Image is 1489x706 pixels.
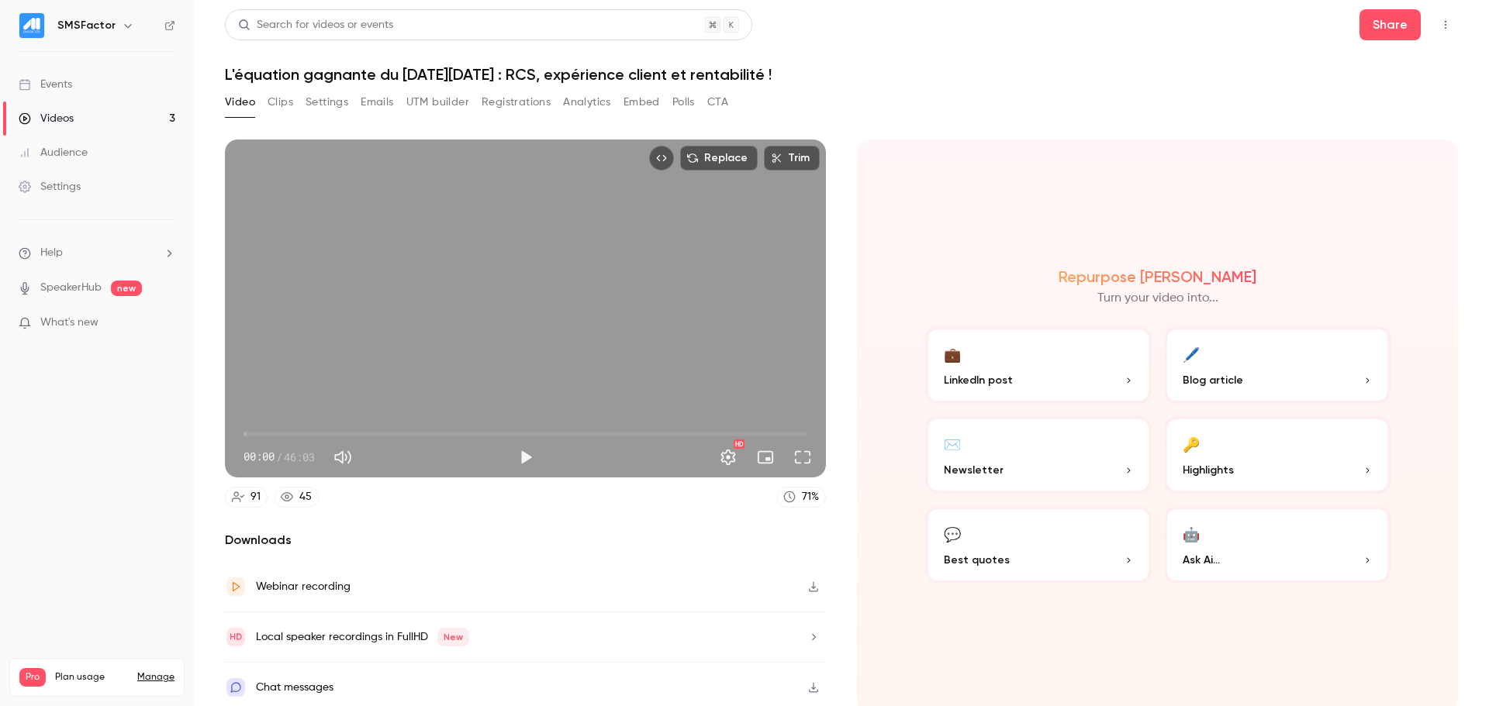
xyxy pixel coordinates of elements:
[624,90,660,115] button: Embed
[284,449,315,465] span: 46:03
[276,449,282,465] span: /
[944,372,1013,388] span: LinkedIn post
[40,315,98,331] span: What's new
[19,13,44,38] img: SMSFactor
[40,280,102,296] a: SpeakerHub
[649,146,674,170] button: Embed video
[672,90,695,115] button: Polls
[925,506,1152,584] button: 💬Best quotes
[1059,267,1256,286] h2: Repurpose [PERSON_NAME]
[299,489,312,505] div: 45
[1183,432,1200,456] div: 🔑
[225,531,826,549] h2: Downloads
[256,577,351,596] div: Webinar recording
[776,487,826,508] a: 71%
[327,442,358,473] button: Mute
[944,552,1010,568] span: Best quotes
[268,90,293,115] button: Clips
[111,281,142,296] span: new
[787,442,818,473] button: Full screen
[944,522,961,546] div: 💬
[1164,506,1391,584] button: 🤖Ask Ai...
[1359,9,1421,40] button: Share
[802,489,819,505] div: 71 %
[944,462,1004,478] span: Newsletter
[925,326,1152,404] button: 💼LinkedIn post
[563,90,611,115] button: Analytics
[306,90,348,115] button: Settings
[1164,326,1391,404] button: 🖊️Blog article
[734,439,744,449] div: HD
[1097,289,1218,308] p: Turn your video into...
[944,432,961,456] div: ✉️
[750,442,781,473] button: Turn on miniplayer
[19,145,88,160] div: Audience
[238,17,393,33] div: Search for videos or events
[225,487,268,508] a: 91
[256,678,333,697] div: Chat messages
[713,442,744,473] button: Settings
[1183,552,1220,568] span: Ask Ai...
[19,179,81,195] div: Settings
[1183,372,1243,388] span: Blog article
[1183,342,1200,366] div: 🖊️
[137,671,174,684] a: Manage
[680,146,758,170] button: Replace
[225,90,255,115] button: Video
[1164,416,1391,494] button: 🔑Highlights
[1183,522,1200,546] div: 🤖
[244,449,315,465] div: 00:00
[707,90,728,115] button: CTA
[1183,462,1234,478] span: Highlights
[482,90,551,115] button: Registrations
[406,90,469,115] button: UTM builder
[944,342,961,366] div: 💼
[40,245,63,261] span: Help
[1433,12,1458,37] button: Top Bar Actions
[925,416,1152,494] button: ✉️Newsletter
[510,442,541,473] button: Play
[19,77,72,92] div: Events
[437,628,469,646] span: New
[57,18,116,33] h6: SMSFactor
[19,111,74,126] div: Videos
[244,449,275,465] span: 00:00
[361,90,393,115] button: Emails
[250,489,261,505] div: 91
[19,245,175,261] li: help-dropdown-opener
[225,65,1458,84] h1: L'équation gagnante du [DATE][DATE] : RCS, expérience client et rentabilité !
[274,487,319,508] a: 45
[19,668,46,687] span: Pro
[55,671,128,684] span: Plan usage
[256,628,469,646] div: Local speaker recordings in FullHD
[764,146,820,170] button: Trim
